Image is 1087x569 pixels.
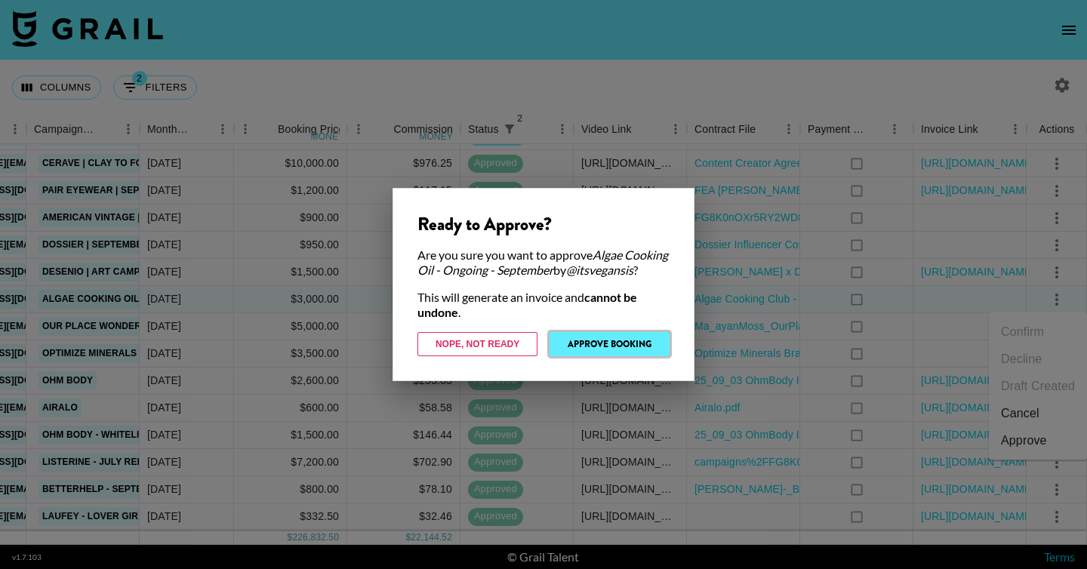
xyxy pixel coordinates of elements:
button: Approve Booking [550,332,670,356]
button: Nope, Not Ready [417,332,537,356]
div: This will generate an invoice and . [417,290,670,320]
em: Algae Cooking Oil - Ongoing - September [417,248,668,277]
strong: cannot be undone [417,290,637,319]
em: @ itsvegansis [566,263,633,277]
div: Ready to Approve? [417,213,670,235]
div: Are you sure you want to approve by ? [417,248,670,278]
